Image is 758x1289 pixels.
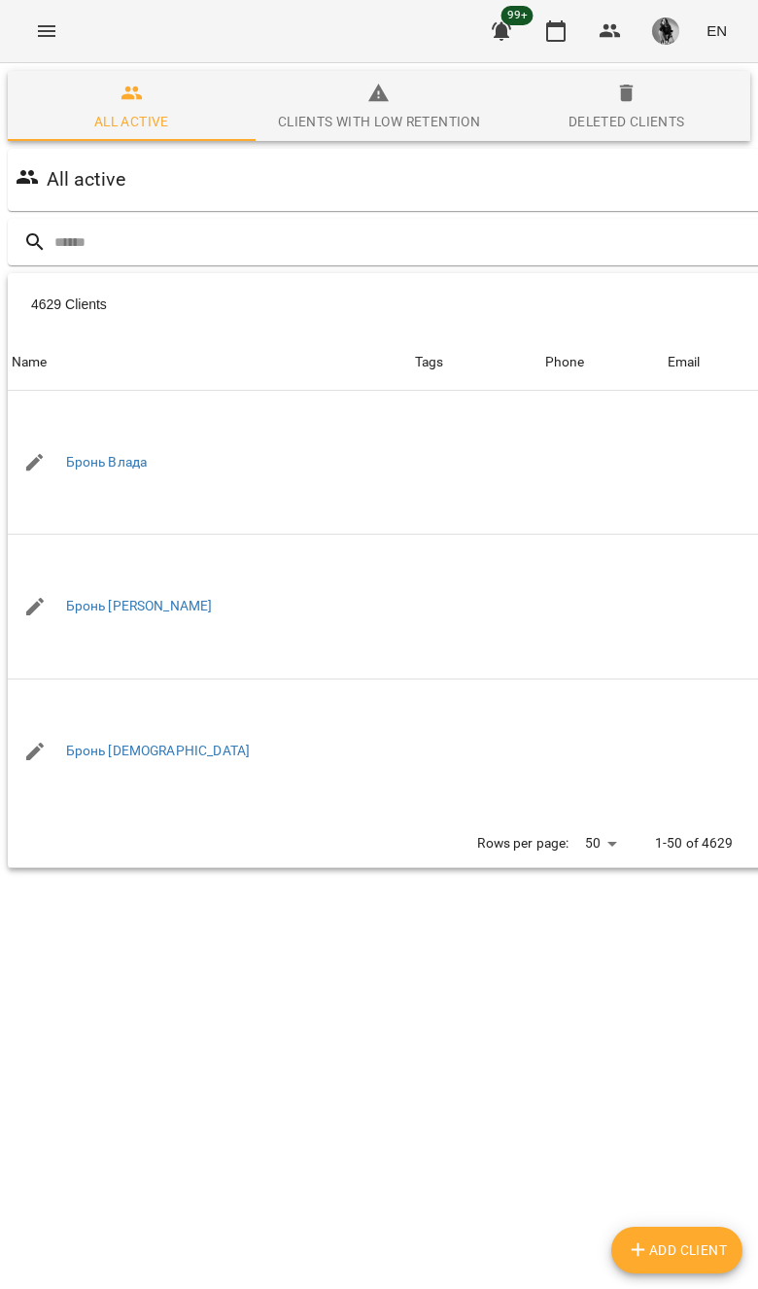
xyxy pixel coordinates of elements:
div: 4629 Clients [31,287,453,322]
div: 50 [577,829,624,857]
div: Sort [12,351,48,374]
div: Clients with low retention [278,110,480,133]
div: Email [668,351,701,374]
img: 016acb0d36b2d483611c8b6abff4f02e.jpg [652,17,679,45]
div: Sort [545,351,585,374]
h6: All active [47,164,125,194]
div: All active [94,110,169,133]
div: Deleted clients [568,110,685,133]
a: Бронь Влада [66,453,148,472]
div: Tags [415,351,537,374]
button: EN [699,13,735,49]
p: Rows per page: [477,834,568,854]
span: 99+ [501,6,534,25]
span: Phone [545,351,660,374]
div: Sort [668,351,701,374]
div: Phone [545,351,585,374]
a: Бронь [PERSON_NAME] [66,597,213,616]
a: Бронь [DEMOGRAPHIC_DATA] [66,742,251,761]
p: 1-50 of 4629 [655,834,734,854]
span: EN [706,20,727,41]
div: Name [12,351,48,374]
span: Name [12,351,407,374]
button: Menu [23,8,70,54]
